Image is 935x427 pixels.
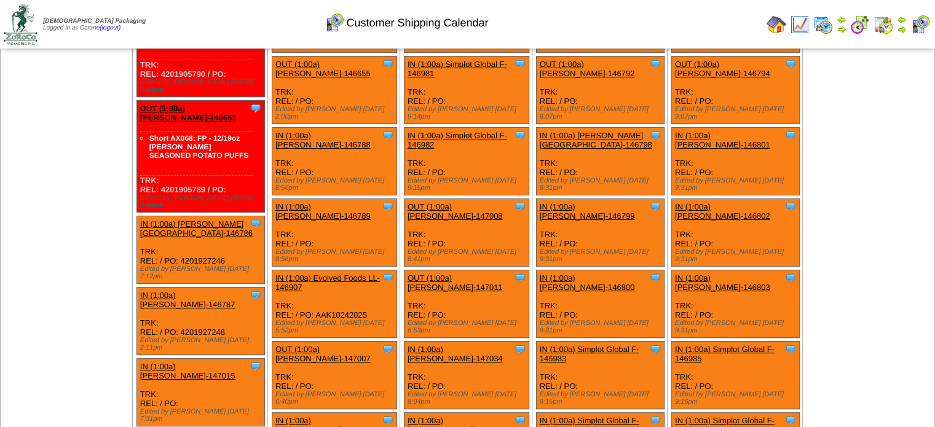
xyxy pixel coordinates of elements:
[540,202,635,221] a: IN (1:00a) [PERSON_NAME]-146799
[540,273,635,292] a: IN (1:00a) [PERSON_NAME]-146800
[250,360,262,372] img: Tooltip
[272,342,397,409] div: TRK: REL: / PO:
[675,177,800,192] div: Edited by [PERSON_NAME] [DATE] 9:31pm
[671,270,800,338] div: TRK: REL: / PO:
[408,345,503,363] a: IN (1:00a) [PERSON_NAME]-147034
[649,129,661,141] img: Tooltip
[671,128,800,195] div: TRK: REL: / PO:
[275,131,371,149] a: IN (1:00a) [PERSON_NAME]-146788
[140,194,265,209] div: Edited by [PERSON_NAME] [DATE] 2:42pm
[675,202,770,221] a: IN (1:00a) [PERSON_NAME]-146802
[675,273,770,292] a: IN (1:00a) [PERSON_NAME]-146803
[540,248,665,263] div: Edited by [PERSON_NAME] [DATE] 9:31pm
[540,106,665,120] div: Edited by [PERSON_NAME] [DATE] 9:07pm
[140,79,265,93] div: Edited by [PERSON_NAME] [DATE] 2:43pm
[408,391,529,405] div: Edited by [PERSON_NAME] [DATE] 8:04pm
[649,200,661,213] img: Tooltip
[536,342,665,409] div: TRK: REL: / PO:
[275,106,396,120] div: Edited by [PERSON_NAME] [DATE] 2:00pm
[408,273,503,292] a: OUT (1:00a) [PERSON_NAME]-147011
[140,104,237,122] a: OUT (1:00a) [PERSON_NAME]-146653
[404,57,529,124] div: TRK: REL: / PO:
[649,272,661,284] img: Tooltip
[514,58,526,70] img: Tooltip
[837,15,846,25] img: arrowleft.gif
[540,177,665,192] div: Edited by [PERSON_NAME] [DATE] 9:31pm
[136,216,265,284] div: TRK: REL: / PO: 4201927246
[275,202,371,221] a: IN (1:00a) [PERSON_NAME]-146789
[272,128,397,195] div: TRK: REL: / PO:
[408,248,529,263] div: Edited by [PERSON_NAME] [DATE] 6:41pm
[536,270,665,338] div: TRK: REL: / PO:
[850,15,870,34] img: calendarblend.gif
[514,200,526,213] img: Tooltip
[382,272,394,284] img: Tooltip
[540,319,665,334] div: Edited by [PERSON_NAME] [DATE] 9:31pm
[140,291,235,309] a: IN (1:00a) [PERSON_NAME]-146787
[649,343,661,355] img: Tooltip
[250,102,262,114] img: Tooltip
[536,57,665,124] div: TRK: REL: / PO:
[408,202,503,221] a: OUT (1:00a) [PERSON_NAME]-147008
[250,289,262,301] img: Tooltip
[540,131,652,149] a: IN (1:00a) [PERSON_NAME][GEOGRAPHIC_DATA]-146798
[649,414,661,426] img: Tooltip
[514,343,526,355] img: Tooltip
[382,200,394,213] img: Tooltip
[536,128,665,195] div: TRK: REL: / PO:
[275,60,371,78] a: OUT (1:00a) [PERSON_NAME]-146655
[140,265,265,280] div: Edited by [PERSON_NAME] [DATE] 2:12pm
[43,18,146,31] span: Logged in as Ccrane
[149,134,248,160] a: Short AX068: FP - 12/19oz [PERSON_NAME] SEASONED POTATO PUFFS
[671,342,800,409] div: TRK: REL: / PO:
[408,131,507,149] a: IN (1:00a) Simplot Global F-146982
[43,18,146,25] span: [DEMOGRAPHIC_DATA] Packaging
[837,25,846,34] img: arrowright.gif
[784,129,797,141] img: Tooltip
[382,343,394,355] img: Tooltip
[404,342,529,409] div: TRK: REL: / PO:
[275,391,396,405] div: Edited by [PERSON_NAME] [DATE] 6:40pm
[514,129,526,141] img: Tooltip
[382,58,394,70] img: Tooltip
[275,248,396,263] div: Edited by [PERSON_NAME] [DATE] 8:56pm
[140,337,265,351] div: Edited by [PERSON_NAME] [DATE] 2:11pm
[767,15,786,34] img: home.gif
[100,25,120,31] a: (logout)
[272,57,397,124] div: TRK: REL: / PO:
[897,25,907,34] img: arrowright.gif
[675,60,770,78] a: OUT (1:00a) [PERSON_NAME]-146794
[275,177,396,192] div: Edited by [PERSON_NAME] [DATE] 8:56pm
[784,343,797,355] img: Tooltip
[675,106,800,120] div: Edited by [PERSON_NAME] [DATE] 9:07pm
[4,4,37,45] img: zoroco-logo-small.webp
[536,199,665,267] div: TRK: REL: / PO:
[540,60,635,78] a: OUT (1:00a) [PERSON_NAME]-146792
[272,270,397,338] div: TRK: REL: / PO: AAK10242025
[408,319,529,334] div: Edited by [PERSON_NAME] [DATE] 6:53pm
[671,199,800,267] div: TRK: REL: / PO:
[675,131,770,149] a: IN (1:00a) [PERSON_NAME]-146801
[136,288,265,355] div: TRK: REL: / PO: 4201927248
[514,414,526,426] img: Tooltip
[140,362,235,380] a: IN (1:00a) [PERSON_NAME]-147015
[136,359,265,426] div: TRK: REL: / PO:
[325,13,344,33] img: calendarcustomer.gif
[540,345,639,363] a: IN (1:00a) Simplot Global F-146983
[140,408,265,423] div: Edited by [PERSON_NAME] [DATE] 7:31pm
[675,319,800,334] div: Edited by [PERSON_NAME] [DATE] 9:31pm
[275,319,396,334] div: Edited by [PERSON_NAME] [DATE] 5:52pm
[382,129,394,141] img: Tooltip
[136,101,265,213] div: TRK: REL: 4201905789 / PO:
[404,270,529,338] div: TRK: REL: / PO:
[250,217,262,230] img: Tooltip
[275,345,371,363] a: OUT (1:00a) [PERSON_NAME]-147007
[275,273,380,292] a: IN (1:00a) Evolved Foods LL-146907
[408,60,507,78] a: IN (1:00a) Simplot Global F-146981
[813,15,833,34] img: calendarprod.gif
[140,219,253,238] a: IN (1:00a) [PERSON_NAME][GEOGRAPHIC_DATA]-146786
[649,58,661,70] img: Tooltip
[897,15,907,25] img: arrowleft.gif
[540,391,665,405] div: Edited by [PERSON_NAME] [DATE] 9:15pm
[408,106,529,120] div: Edited by [PERSON_NAME] [DATE] 9:14pm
